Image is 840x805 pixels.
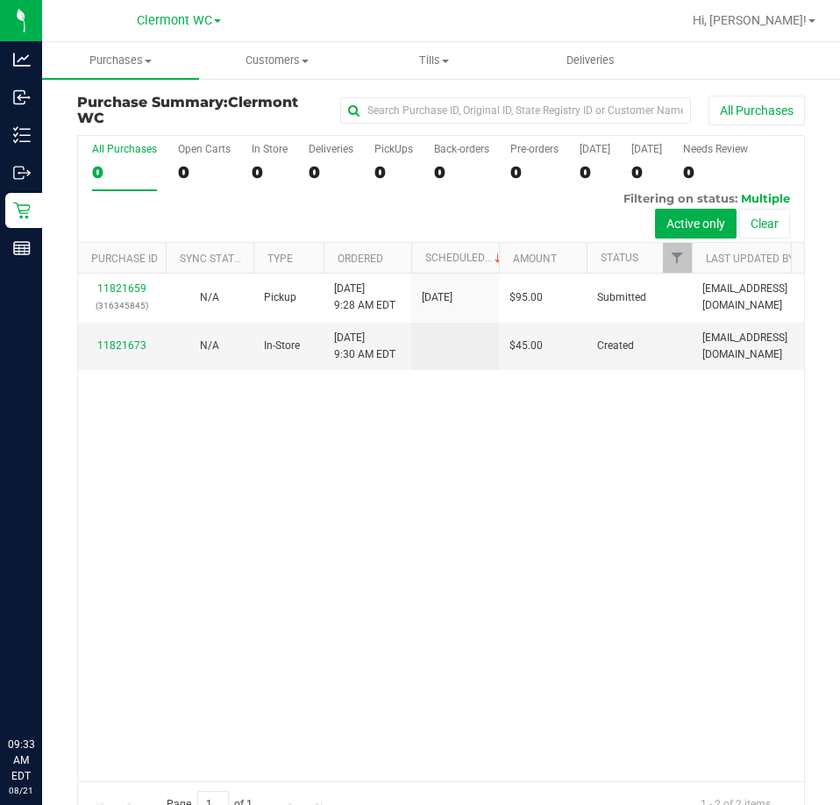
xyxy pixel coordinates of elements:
div: Back-orders [434,143,489,155]
inline-svg: Inventory [13,126,31,144]
span: $95.00 [509,289,543,306]
span: Pickup [264,289,296,306]
a: Ordered [338,253,383,265]
span: [DATE] 9:30 AM EDT [334,330,395,363]
div: [DATE] [631,143,662,155]
span: Hi, [PERSON_NAME]! [693,13,807,27]
div: 0 [510,162,559,182]
div: 0 [178,162,231,182]
input: Search Purchase ID, Original ID, State Registry ID or Customer Name... [340,97,691,124]
span: Tills [356,53,511,68]
a: 11821673 [97,339,146,352]
a: Type [267,253,293,265]
span: Clermont WC [77,94,298,126]
span: Not Applicable [200,291,219,303]
div: Pre-orders [510,143,559,155]
button: Active only [655,209,737,239]
a: Purchases [42,42,199,79]
span: Submitted [597,289,646,306]
p: (316345845) [89,297,155,314]
span: Deliveries [543,53,638,68]
span: [DATE] [422,289,452,306]
a: Deliveries [512,42,669,79]
p: 09:33 AM EDT [8,737,34,784]
a: Filter [663,243,692,273]
span: Multiple [741,191,790,205]
div: 0 [580,162,610,182]
div: Needs Review [683,143,748,155]
div: PickUps [374,143,413,155]
inline-svg: Analytics [13,51,31,68]
span: Filtering on status: [623,191,737,205]
button: N/A [200,338,219,354]
inline-svg: Retail [13,202,31,219]
div: All Purchases [92,143,157,155]
a: Status [601,252,638,264]
div: 0 [683,162,748,182]
a: Sync Status [180,253,247,265]
span: In-Store [264,338,300,354]
span: Created [597,338,634,354]
button: Clear [739,209,790,239]
div: 0 [374,162,413,182]
a: Last Updated By [706,253,794,265]
div: 0 [309,162,353,182]
a: Tills [355,42,512,79]
inline-svg: Outbound [13,164,31,182]
p: 08/21 [8,784,34,797]
button: All Purchases [708,96,805,125]
iframe: Resource center [18,665,70,717]
span: Purchases [42,53,199,68]
inline-svg: Reports [13,239,31,257]
a: Customers [199,42,356,79]
div: 0 [252,162,288,182]
iframe: Resource center unread badge [52,662,73,683]
inline-svg: Inbound [13,89,31,106]
span: [DATE] 9:28 AM EDT [334,281,395,314]
h3: Purchase Summary: [77,95,320,125]
div: Open Carts [178,143,231,155]
div: Deliveries [309,143,353,155]
button: N/A [200,289,219,306]
span: $45.00 [509,338,543,354]
span: Not Applicable [200,339,219,352]
span: Clermont WC [137,13,212,28]
a: Scheduled [425,252,505,264]
div: 0 [434,162,489,182]
div: 0 [92,162,157,182]
a: 11821659 [97,282,146,295]
a: Purchase ID [91,253,158,265]
span: Customers [200,53,355,68]
div: [DATE] [580,143,610,155]
div: In Store [252,143,288,155]
a: Amount [513,253,557,265]
div: 0 [631,162,662,182]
